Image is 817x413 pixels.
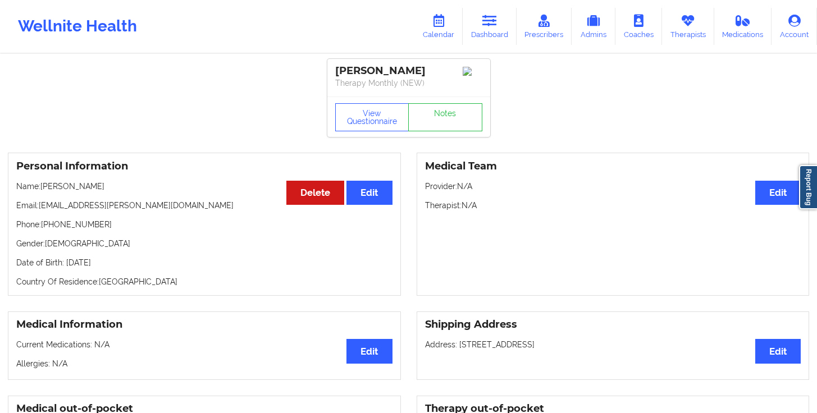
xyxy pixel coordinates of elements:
[16,276,392,287] p: Country Of Residence: [GEOGRAPHIC_DATA]
[755,181,801,205] button: Edit
[517,8,572,45] a: Prescribers
[572,8,615,45] a: Admins
[16,257,392,268] p: Date of Birth: [DATE]
[16,160,392,173] h3: Personal Information
[335,103,409,131] button: View Questionnaire
[335,65,482,77] div: [PERSON_NAME]
[16,339,392,350] p: Current Medications: N/A
[615,8,662,45] a: Coaches
[425,181,801,192] p: Provider: N/A
[425,160,801,173] h3: Medical Team
[408,103,482,131] a: Notes
[335,77,482,89] p: Therapy Monthly (NEW)
[425,318,801,331] h3: Shipping Address
[16,238,392,249] p: Gender: [DEMOGRAPHIC_DATA]
[16,219,392,230] p: Phone: [PHONE_NUMBER]
[714,8,772,45] a: Medications
[799,165,817,209] a: Report Bug
[414,8,463,45] a: Calendar
[16,200,392,211] p: Email: [EMAIL_ADDRESS][PERSON_NAME][DOMAIN_NAME]
[425,339,801,350] p: Address: [STREET_ADDRESS]
[463,8,517,45] a: Dashboard
[16,181,392,192] p: Name: [PERSON_NAME]
[772,8,817,45] a: Account
[16,318,392,331] h3: Medical Information
[346,181,392,205] button: Edit
[16,358,392,369] p: Allergies: N/A
[755,339,801,363] button: Edit
[425,200,801,211] p: Therapist: N/A
[463,67,482,76] img: Image%2Fplaceholer-image.png
[662,8,714,45] a: Therapists
[346,339,392,363] button: Edit
[286,181,344,205] button: Delete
